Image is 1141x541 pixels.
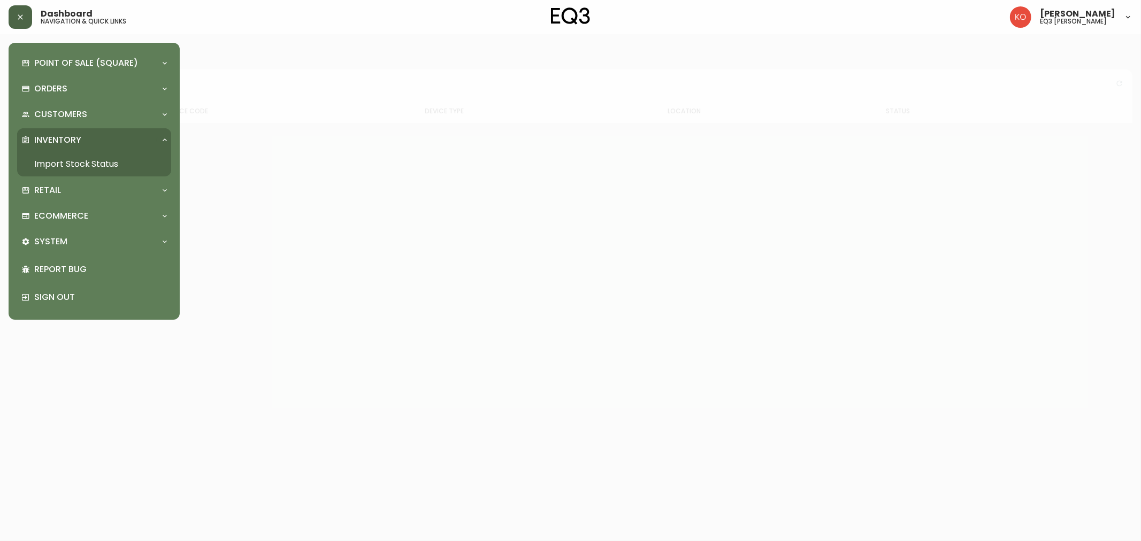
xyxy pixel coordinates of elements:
[1040,18,1107,25] h5: eq3 [PERSON_NAME]
[17,103,171,126] div: Customers
[34,184,61,196] p: Retail
[17,51,171,75] div: Point of Sale (Square)
[34,83,67,95] p: Orders
[17,179,171,202] div: Retail
[34,236,67,248] p: System
[17,77,171,101] div: Orders
[551,7,591,25] img: logo
[1010,6,1031,28] img: 9beb5e5239b23ed26e0d832b1b8f6f2a
[34,134,81,146] p: Inventory
[34,57,138,69] p: Point of Sale (Square)
[34,210,88,222] p: Ecommerce
[17,230,171,253] div: System
[17,256,171,283] div: Report Bug
[17,283,171,311] div: Sign Out
[1040,10,1115,18] span: [PERSON_NAME]
[17,128,171,152] div: Inventory
[34,109,87,120] p: Customers
[17,204,171,228] div: Ecommerce
[34,264,167,275] p: Report Bug
[41,18,126,25] h5: navigation & quick links
[41,10,93,18] span: Dashboard
[34,291,167,303] p: Sign Out
[17,152,171,176] a: Import Stock Status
